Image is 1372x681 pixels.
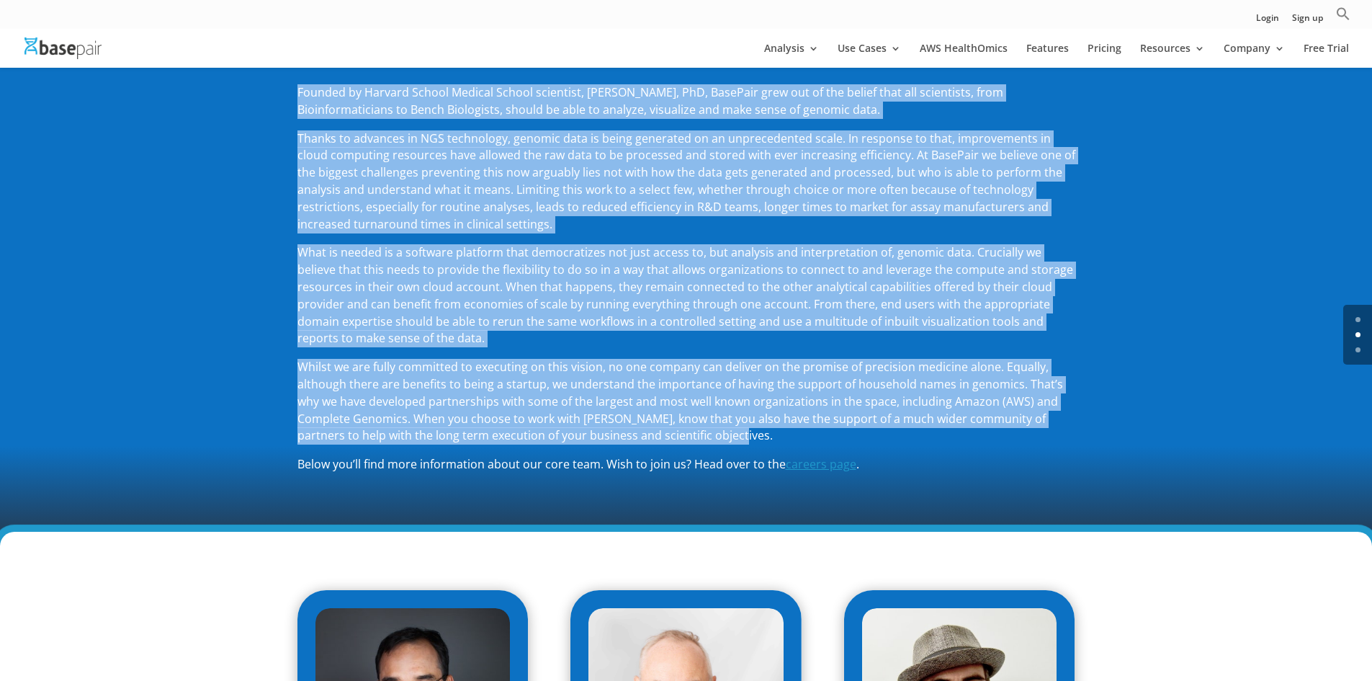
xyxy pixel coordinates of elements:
p: What is needed is a software platform that democratizes not just access to, but analysis and inte... [297,244,1075,359]
p: Founded by Harvard School Medical School scientist, [PERSON_NAME], PhD, BasePair grew out of the ... [297,84,1075,130]
span: Thanks to advances in NGS technology, genomic data is being generated on an unprecedented scale. ... [297,130,1075,232]
a: Search Icon Link [1336,6,1350,29]
a: AWS HealthOmics [920,43,1008,68]
img: Basepair [24,37,102,58]
svg: Search [1336,6,1350,21]
a: Use Cases [838,43,901,68]
iframe: Drift Widget Chat Controller [1095,577,1355,664]
a: careers page [786,456,856,472]
a: Features [1026,43,1069,68]
a: 0 [1355,317,1360,322]
a: Login [1256,14,1279,29]
a: 1 [1355,332,1360,337]
a: 2 [1355,347,1360,352]
a: Company [1224,43,1285,68]
a: Pricing [1088,43,1121,68]
a: Free Trial [1304,43,1349,68]
span: Whilst we are fully committed to executing on this vision, no one company can deliver on the prom... [297,359,1063,443]
a: Analysis [764,43,819,68]
a: Sign up [1292,14,1323,29]
span: . [856,456,859,472]
a: Resources [1140,43,1205,68]
span: Below you’ll find more information about our core team. Wish to join us? Head over to the [297,456,786,472]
